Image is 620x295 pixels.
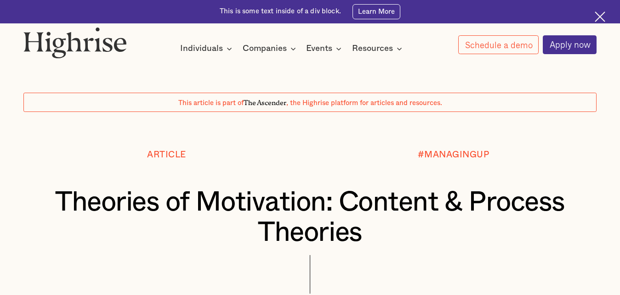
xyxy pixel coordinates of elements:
div: Events [306,43,332,54]
span: The Ascender [244,97,286,106]
h1: Theories of Motivation: Content & Process Theories [47,187,573,248]
a: Apply now [543,35,597,55]
a: Schedule a demo [458,35,539,54]
div: Individuals [180,43,223,54]
div: Companies [243,43,287,54]
img: Highrise logo [23,27,127,58]
span: , the Highrise platform for articles and resources. [286,100,442,106]
div: This is some text inside of a div block. [220,7,341,16]
span: This article is part of [178,100,244,106]
div: Resources [352,43,393,54]
a: Learn More [353,4,400,19]
div: #MANAGINGUP [418,150,489,160]
div: Article [147,150,186,160]
img: Cross icon [595,11,605,22]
